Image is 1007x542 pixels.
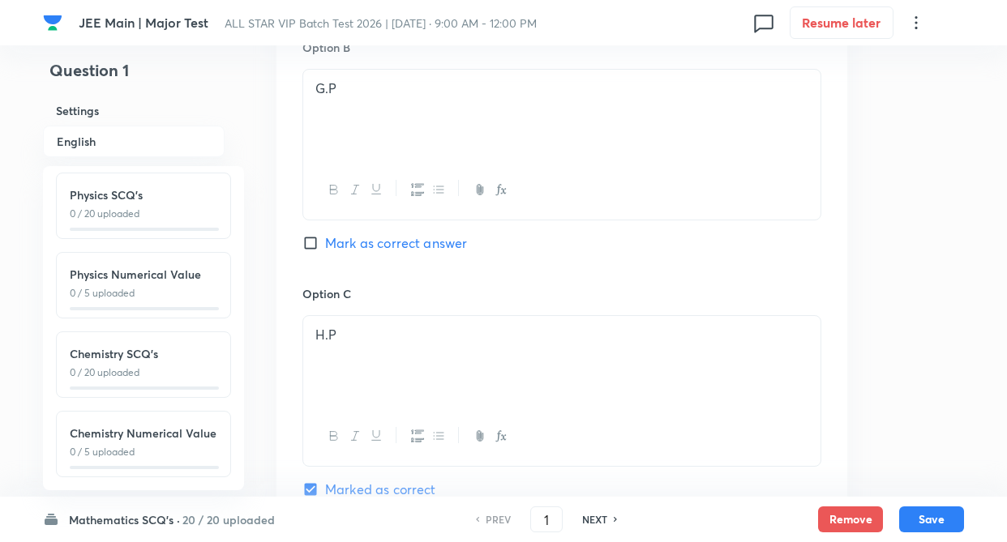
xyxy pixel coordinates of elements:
h6: Mathematics SCQ's · [69,511,180,528]
p: 0 / 20 uploaded [70,207,217,221]
p: 0 / 5 uploaded [70,286,217,301]
p: 0 / 20 uploaded [70,365,217,380]
a: Company Logo [43,13,66,32]
h6: Option C [302,285,821,302]
h4: Question 1 [43,58,225,96]
p: H.P [315,326,808,344]
h6: English [43,126,225,157]
button: Remove [818,506,883,532]
h6: Option B [302,39,821,56]
button: Resume later [790,6,893,39]
span: Marked as correct [325,480,436,499]
span: Mark as correct answer [325,233,467,253]
p: 0 / 5 uploaded [70,445,217,459]
h6: Physics Numerical Value [70,266,217,283]
h6: 20 / 20 uploaded [182,511,275,528]
h6: Chemistry SCQ's [70,345,217,362]
button: Save [899,506,964,532]
span: ALL STAR VIP Batch Test 2026 | [DATE] · 9:00 AM - 12:00 PM [225,15,537,31]
h6: Physics SCQ's [70,186,217,203]
img: Company Logo [43,13,62,32]
h6: PREV [486,512,511,527]
h6: Chemistry Numerical Value [70,425,217,442]
h6: Settings [43,96,225,126]
span: JEE Main | Major Test [79,14,208,31]
p: G.P [315,79,808,98]
h6: NEXT [582,512,607,527]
